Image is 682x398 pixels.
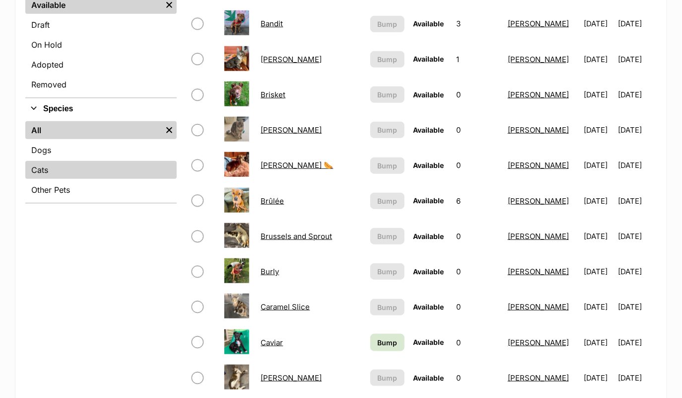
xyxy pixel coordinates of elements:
a: [PERSON_NAME] [508,338,569,347]
td: [DATE] [580,42,617,77]
span: Bump [377,160,397,171]
span: Bump [377,231,397,241]
a: [PERSON_NAME] [508,125,569,135]
span: Bump [377,54,397,65]
td: [DATE] [580,184,617,218]
td: [DATE] [580,254,617,289]
span: Bump [377,266,397,277]
a: All [25,121,162,139]
a: Brisket [261,90,285,99]
span: Available [413,19,444,28]
button: Bump [370,263,405,280]
span: Available [413,126,444,134]
a: [PERSON_NAME] [261,373,322,383]
td: [DATE] [580,148,617,182]
td: [DATE] [580,78,617,112]
a: Removed [25,76,177,93]
div: Species [25,119,177,203]
td: [DATE] [618,148,656,182]
a: [PERSON_NAME] [508,373,569,383]
td: 0 [453,78,503,112]
span: Bump [377,337,397,348]
span: Available [413,374,444,382]
a: Remove filter [162,121,177,139]
a: On Hold [25,36,177,54]
td: [DATE] [580,6,617,41]
span: Bump [377,196,397,206]
a: Bump [370,334,405,351]
a: [PERSON_NAME] [508,90,569,99]
span: Bump [377,373,397,383]
a: [PERSON_NAME] [508,19,569,28]
span: Bump [377,125,397,135]
a: [PERSON_NAME] [508,232,569,241]
td: [DATE] [618,42,656,77]
button: Bump [370,16,405,32]
td: [DATE] [618,290,656,324]
td: 0 [453,219,503,253]
span: Available [413,338,444,346]
button: Species [25,102,177,115]
td: [DATE] [618,78,656,112]
a: [PERSON_NAME] [508,55,569,64]
td: 3 [453,6,503,41]
td: [DATE] [618,325,656,360]
a: Brussels and Sprout [261,232,332,241]
td: 0 [453,148,503,182]
span: Available [413,90,444,99]
td: [DATE] [618,254,656,289]
a: Brûlée [261,196,284,206]
td: 0 [453,361,503,395]
td: [DATE] [580,290,617,324]
td: [DATE] [580,325,617,360]
span: Bump [377,302,397,313]
a: Bandit [261,19,283,28]
td: [DATE] [618,361,656,395]
span: Available [413,303,444,311]
button: Bump [370,86,405,103]
span: Available [413,267,444,276]
a: Cats [25,161,177,179]
button: Bump [370,193,405,209]
td: 0 [453,254,503,289]
a: [PERSON_NAME] 🌭 [261,160,333,170]
td: [DATE] [618,6,656,41]
a: [PERSON_NAME] [508,196,569,206]
span: Bump [377,89,397,100]
td: [DATE] [580,361,617,395]
td: 0 [453,113,503,147]
span: Available [413,196,444,205]
button: Bump [370,122,405,138]
button: Bump [370,228,405,244]
a: [PERSON_NAME] [261,55,322,64]
td: 0 [453,325,503,360]
span: Available [413,161,444,169]
a: [PERSON_NAME] [508,302,569,312]
button: Bump [370,158,405,174]
a: Draft [25,16,177,34]
td: 0 [453,290,503,324]
span: Available [413,232,444,240]
a: Other Pets [25,181,177,199]
button: Bump [370,299,405,316]
a: [PERSON_NAME] [508,160,569,170]
td: 6 [453,184,503,218]
a: Caramel Slice [261,302,310,312]
a: Adopted [25,56,177,74]
td: [DATE] [580,113,617,147]
td: [DATE] [618,219,656,253]
button: Bump [370,370,405,386]
button: Bump [370,51,405,68]
td: [DATE] [618,184,656,218]
span: Available [413,55,444,63]
a: Caviar [261,338,283,347]
a: [PERSON_NAME] [261,125,322,135]
td: 1 [453,42,503,77]
a: Burly [261,267,279,276]
td: [DATE] [580,219,617,253]
span: Bump [377,19,397,29]
a: [PERSON_NAME] [508,267,569,276]
a: Dogs [25,141,177,159]
td: [DATE] [618,113,656,147]
img: Brûlée [224,188,249,213]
